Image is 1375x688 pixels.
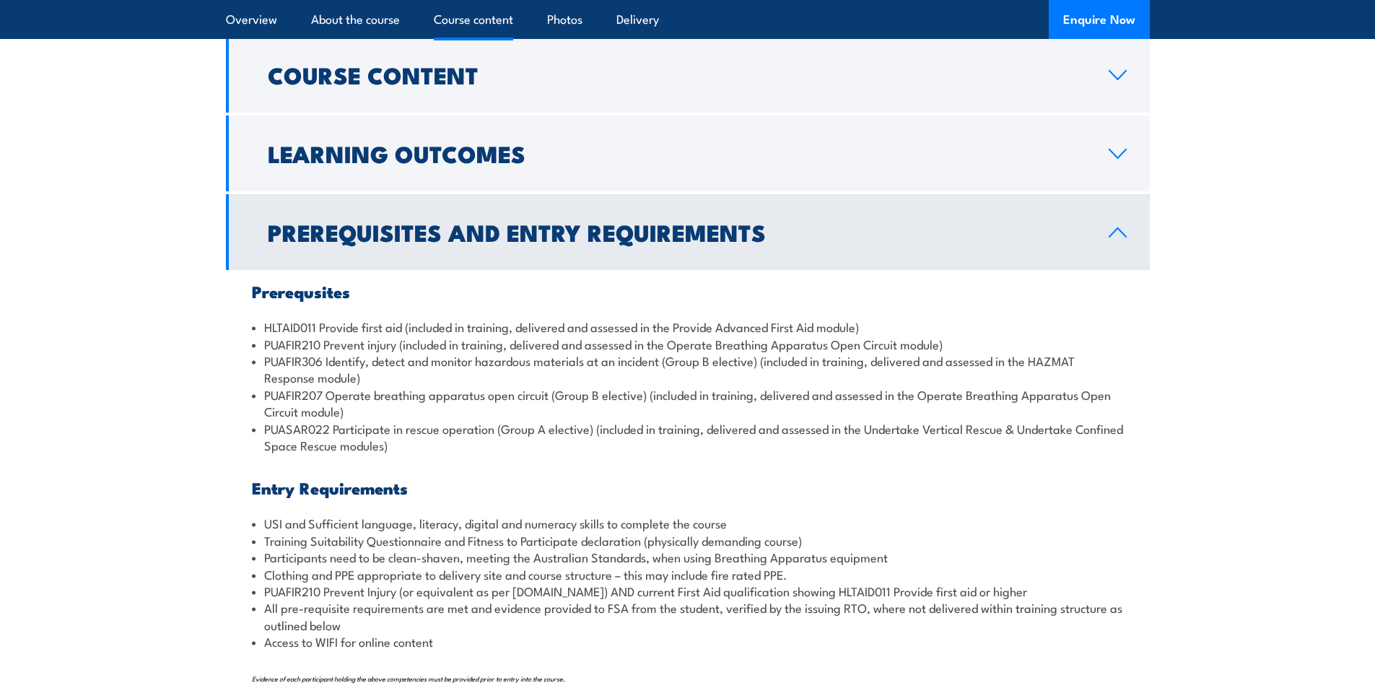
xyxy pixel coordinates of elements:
[252,336,1124,352] li: PUAFIR210 Prevent injury (included in training, delivered and assessed in the Operate Breathing A...
[252,479,1124,496] h3: Entry Requirements
[252,583,1124,599] li: PUAFIR210 Prevent Injury (or equivalent as per [DOMAIN_NAME]) AND current First Aid qualification...
[252,386,1124,420] li: PUAFIR207 Operate breathing apparatus open circuit (Group B elective) (included in training, deli...
[252,549,1124,565] li: Participants need to be clean-shaven, meeting the Australian Standards, when using Breathing Appa...
[252,283,1124,300] h3: Prerequsites
[252,532,1124,549] li: Training Suitability Questionnaire and Fitness to Participate declaration (physically demanding c...
[252,674,565,683] span: Evidence of each participant holding the above competencies must be provided prior to entry into ...
[252,515,1124,531] li: USI and Sufficient language, literacy, digital and numeracy skills to complete the course
[268,222,1086,242] h2: Prerequisites and Entry Requirements
[252,318,1124,335] li: HLTAID011 Provide first aid (included in training, delivered and assessed in the Provide Advanced...
[268,64,1086,84] h2: Course Content
[268,143,1086,163] h2: Learning Outcomes
[226,194,1150,270] a: Prerequisites and Entry Requirements
[252,420,1124,454] li: PUASAR022 Participate in rescue operation (Group A elective) (included in training, delivered and...
[252,599,1124,633] li: All pre-requisite requirements are met and evidence provided to FSA from the student, verified by...
[252,352,1124,386] li: PUAFIR306 Identify, detect and monitor hazardous materials at an incident (Group B elective) (inc...
[252,566,1124,583] li: Clothing and PPE appropriate to delivery site and course structure – this may include fire rated ...
[226,37,1150,113] a: Course Content
[226,116,1150,191] a: Learning Outcomes
[252,633,1124,650] li: Access to WIFI for online content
